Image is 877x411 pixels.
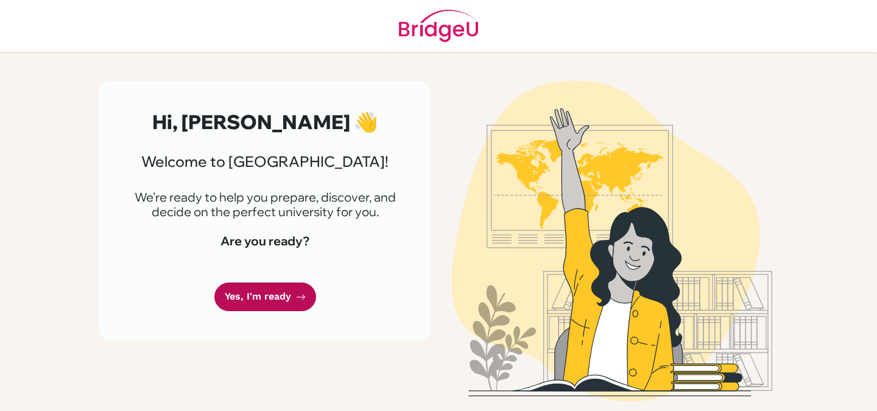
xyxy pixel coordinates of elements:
[128,234,402,248] h4: Are you ready?
[128,110,402,133] h2: Hi, [PERSON_NAME] 👋
[214,283,316,311] a: Yes, I'm ready
[128,190,402,219] p: We're ready to help you prepare, discover, and decide on the perfect university for you.
[128,153,402,170] h3: Welcome to [GEOGRAPHIC_DATA]!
